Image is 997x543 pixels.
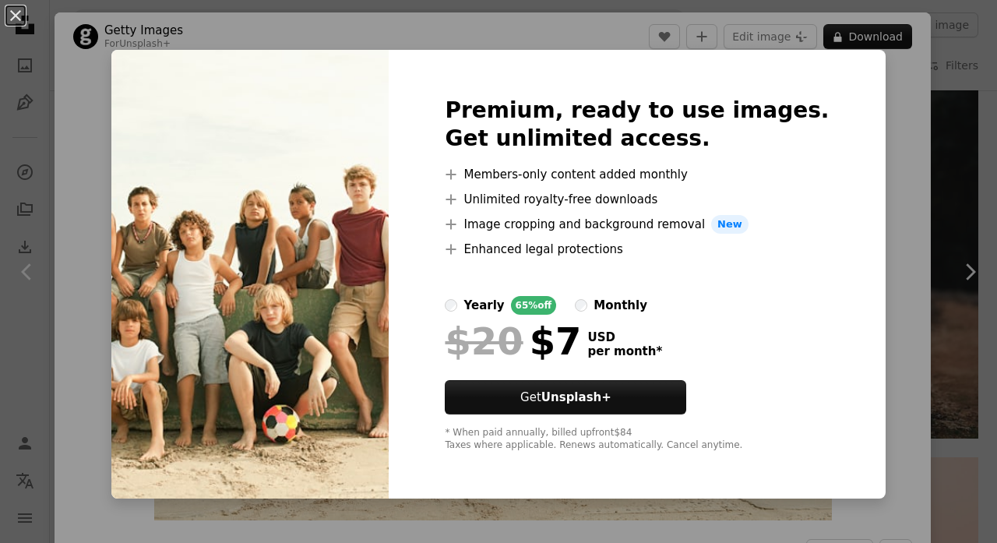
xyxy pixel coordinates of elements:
h2: Premium, ready to use images. Get unlimited access. [445,97,829,153]
li: Enhanced legal protections [445,240,829,259]
input: yearly65%off [445,299,457,312]
div: monthly [594,296,647,315]
span: New [711,215,749,234]
li: Members-only content added monthly [445,165,829,184]
li: Unlimited royalty-free downloads [445,190,829,209]
li: Image cropping and background removal [445,215,829,234]
input: monthly [575,299,587,312]
strong: Unsplash+ [541,390,611,404]
span: per month * [587,344,662,358]
img: premium_photo-1664298270691-6aa217e5b1a5 [111,50,389,499]
div: $7 [445,321,581,361]
span: $20 [445,321,523,361]
div: 65% off [511,296,557,315]
button: GetUnsplash+ [445,380,686,414]
div: yearly [463,296,504,315]
span: USD [587,330,662,344]
div: * When paid annually, billed upfront $84 Taxes where applicable. Renews automatically. Cancel any... [445,427,829,452]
